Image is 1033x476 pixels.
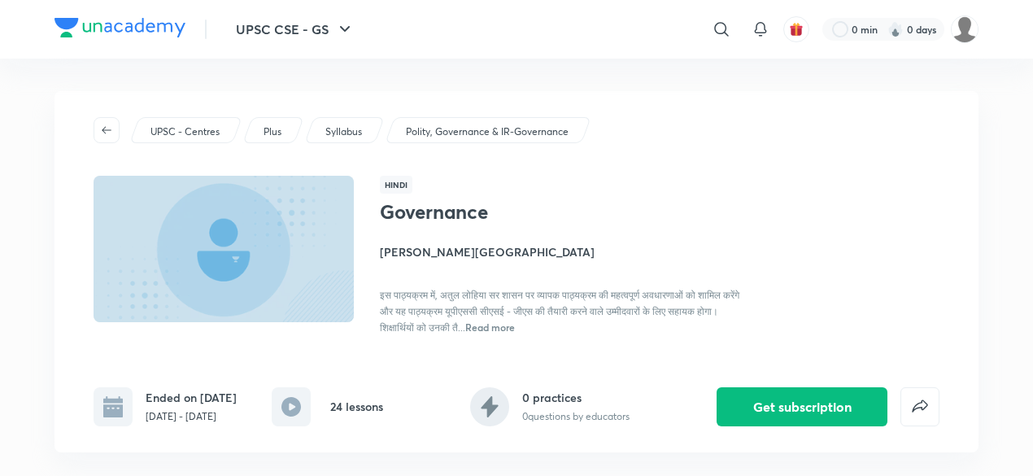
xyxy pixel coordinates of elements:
[403,124,572,139] a: Polity, Governance & IR-Governance
[887,21,904,37] img: streak
[330,398,383,415] h6: 24 lessons
[380,289,739,334] span: इस पाठ्यक्रम में, अतुल लोहिया सर शासन पर व्यापक पाठ्यक्रम की महत्वपूर्ण अवधारणाओं को शामिल करेंगे...
[522,389,630,406] h6: 0 practices
[465,321,515,334] span: Read more
[54,18,185,37] img: Company Logo
[261,124,285,139] a: Plus
[951,15,979,43] img: Vikram Singh Rawat
[522,409,630,424] p: 0 questions by educators
[380,200,646,224] h1: Governance
[717,387,887,426] button: Get subscription
[380,176,412,194] span: Hindi
[783,16,809,42] button: avatar
[226,13,364,46] button: UPSC CSE - GS
[323,124,365,139] a: Syllabus
[146,389,237,406] h6: Ended on [DATE]
[325,124,362,139] p: Syllabus
[406,124,569,139] p: Polity, Governance & IR-Governance
[900,387,939,426] button: false
[91,174,356,324] img: Thumbnail
[789,22,804,37] img: avatar
[148,124,223,139] a: UPSC - Centres
[54,18,185,41] a: Company Logo
[264,124,281,139] p: Plus
[380,243,744,260] h4: [PERSON_NAME][GEOGRAPHIC_DATA]
[150,124,220,139] p: UPSC - Centres
[146,409,237,424] p: [DATE] - [DATE]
